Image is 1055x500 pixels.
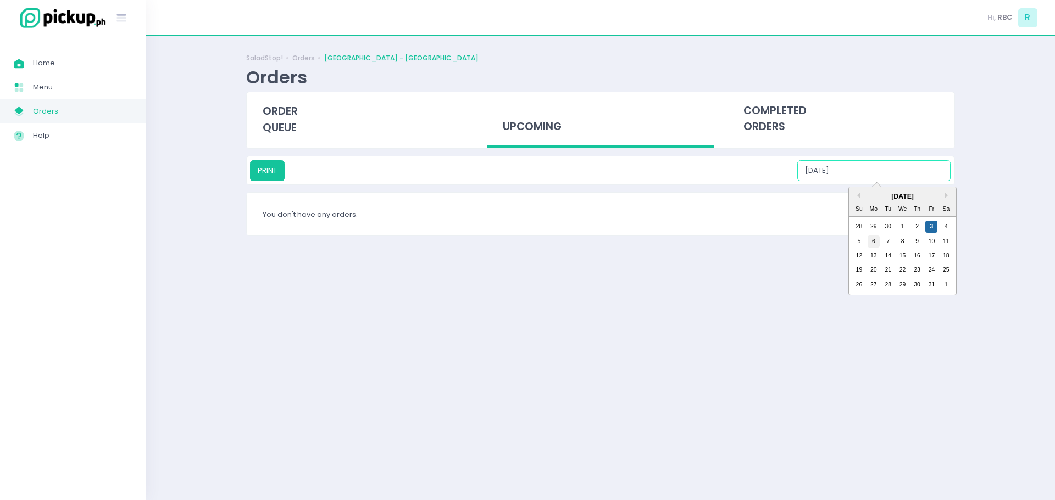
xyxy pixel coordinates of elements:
[867,264,879,276] div: day-20
[925,264,937,276] div: day-24
[910,221,923,233] div: day-2
[250,160,285,181] button: PRINT
[940,221,952,233] div: day-4
[867,221,879,233] div: day-29
[33,56,132,70] span: Home
[925,203,937,215] div: Fr
[852,220,953,292] div: month-2025-10
[1018,8,1037,27] span: R
[896,264,908,276] div: day-22
[882,250,894,262] div: day-14
[896,203,908,215] div: We
[246,53,283,63] a: SaladStop!
[246,66,307,88] div: Orders
[940,264,952,276] div: day-25
[867,235,879,248] div: day-6
[940,279,952,291] div: day-1
[14,6,107,30] img: logo
[910,264,923,276] div: day-23
[925,221,937,233] div: day-3
[853,221,865,233] div: day-28
[292,53,315,63] a: Orders
[896,250,908,262] div: day-15
[940,235,952,248] div: day-11
[910,250,923,262] div: day-16
[882,235,894,248] div: day-7
[882,203,894,215] div: Tu
[867,203,879,215] div: Mo
[867,250,879,262] div: day-13
[940,203,952,215] div: Sa
[854,193,860,198] button: Previous Month
[940,250,952,262] div: day-18
[853,250,865,262] div: day-12
[882,264,894,276] div: day-21
[33,80,132,94] span: Menu
[867,279,879,291] div: day-27
[324,53,479,63] a: [GEOGRAPHIC_DATA] - [GEOGRAPHIC_DATA]
[33,128,132,143] span: Help
[896,279,908,291] div: day-29
[263,104,298,135] span: order queue
[997,12,1013,23] span: RBC
[945,193,951,198] button: Next Month
[882,279,894,291] div: day-28
[728,92,954,146] div: completed orders
[247,193,954,235] div: You don't have any orders.
[896,221,908,233] div: day-1
[925,279,937,291] div: day-31
[910,235,923,248] div: day-9
[896,235,908,248] div: day-8
[882,221,894,233] div: day-30
[853,279,865,291] div: day-26
[910,203,923,215] div: Th
[33,104,132,119] span: Orders
[853,235,865,248] div: day-5
[853,264,865,276] div: day-19
[487,92,714,149] div: upcoming
[910,279,923,291] div: day-30
[853,203,865,215] div: Su
[925,235,937,248] div: day-10
[925,250,937,262] div: day-17
[987,12,996,23] span: Hi,
[849,192,956,201] div: [DATE]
